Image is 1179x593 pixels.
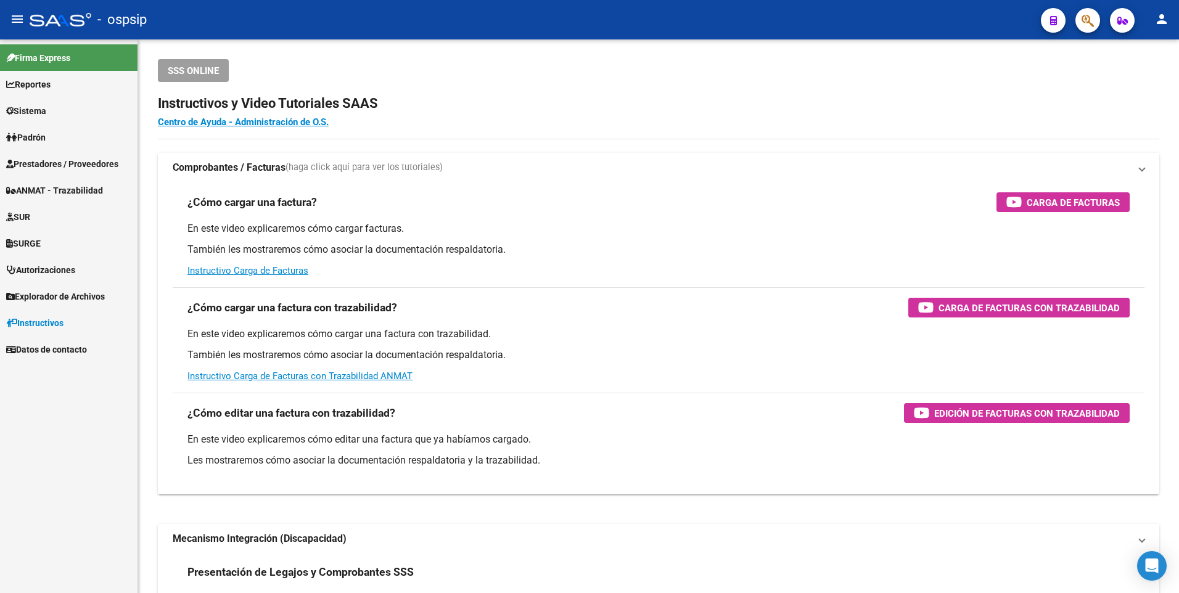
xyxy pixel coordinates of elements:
button: Carga de Facturas [996,192,1130,212]
strong: Comprobantes / Facturas [173,161,286,174]
span: Carga de Facturas [1027,195,1120,210]
span: Sistema [6,104,46,118]
mat-icon: menu [10,12,25,27]
span: Reportes [6,78,51,91]
span: ANMAT - Trazabilidad [6,184,103,197]
p: También les mostraremos cómo asociar la documentación respaldatoria. [187,243,1130,256]
span: SURGE [6,237,41,250]
span: SSS ONLINE [168,65,219,76]
div: Open Intercom Messenger [1137,551,1167,581]
div: Comprobantes / Facturas(haga click aquí para ver los tutoriales) [158,182,1159,494]
span: Firma Express [6,51,70,65]
p: También les mostraremos cómo asociar la documentación respaldatoria. [187,348,1130,362]
h3: ¿Cómo cargar una factura con trazabilidad? [187,299,397,316]
span: Autorizaciones [6,263,75,277]
mat-icon: person [1154,12,1169,27]
p: En este video explicaremos cómo cargar una factura con trazabilidad. [187,327,1130,341]
mat-expansion-panel-header: Mecanismo Integración (Discapacidad) [158,524,1159,554]
a: Instructivo Carga de Facturas con Trazabilidad ANMAT [187,370,413,382]
h3: ¿Cómo cargar una factura? [187,194,317,211]
h2: Instructivos y Video Tutoriales SAAS [158,92,1159,115]
span: Instructivos [6,316,64,330]
span: Datos de contacto [6,343,87,356]
button: Edición de Facturas con Trazabilidad [904,403,1130,423]
mat-expansion-panel-header: Comprobantes / Facturas(haga click aquí para ver los tutoriales) [158,153,1159,182]
button: SSS ONLINE [158,59,229,82]
h3: ¿Cómo editar una factura con trazabilidad? [187,404,395,422]
span: Edición de Facturas con Trazabilidad [934,406,1120,421]
p: Les mostraremos cómo asociar la documentación respaldatoria y la trazabilidad. [187,454,1130,467]
span: - ospsip [97,6,147,33]
strong: Mecanismo Integración (Discapacidad) [173,532,347,546]
a: Centro de Ayuda - Administración de O.S. [158,117,329,128]
span: Carga de Facturas con Trazabilidad [939,300,1120,316]
span: Prestadores / Proveedores [6,157,118,171]
a: Instructivo Carga de Facturas [187,265,308,276]
span: Explorador de Archivos [6,290,105,303]
p: En este video explicaremos cómo cargar facturas. [187,222,1130,235]
p: En este video explicaremos cómo editar una factura que ya habíamos cargado. [187,433,1130,446]
button: Carga de Facturas con Trazabilidad [908,298,1130,317]
h3: Presentación de Legajos y Comprobantes SSS [187,563,414,581]
span: Padrón [6,131,46,144]
span: (haga click aquí para ver los tutoriales) [286,161,443,174]
span: SUR [6,210,30,224]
